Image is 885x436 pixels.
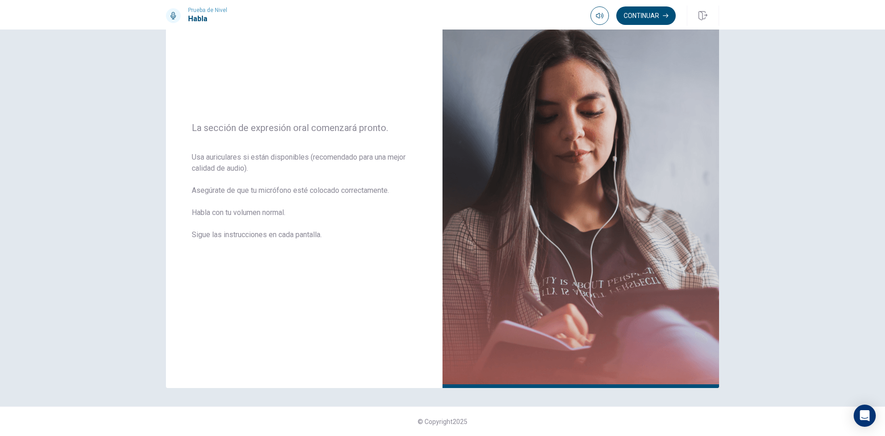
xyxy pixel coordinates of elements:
button: Continuar [616,6,676,25]
span: © Copyright 2025 [418,418,467,425]
div: Open Intercom Messenger [854,405,876,427]
h1: Habla [188,13,227,24]
span: La sección de expresión oral comenzará pronto. [192,122,417,133]
span: Prueba de Nivel [188,7,227,13]
span: Usa auriculares si están disponibles (recomendado para una mejor calidad de audio). Asegúrate de ... [192,152,417,251]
